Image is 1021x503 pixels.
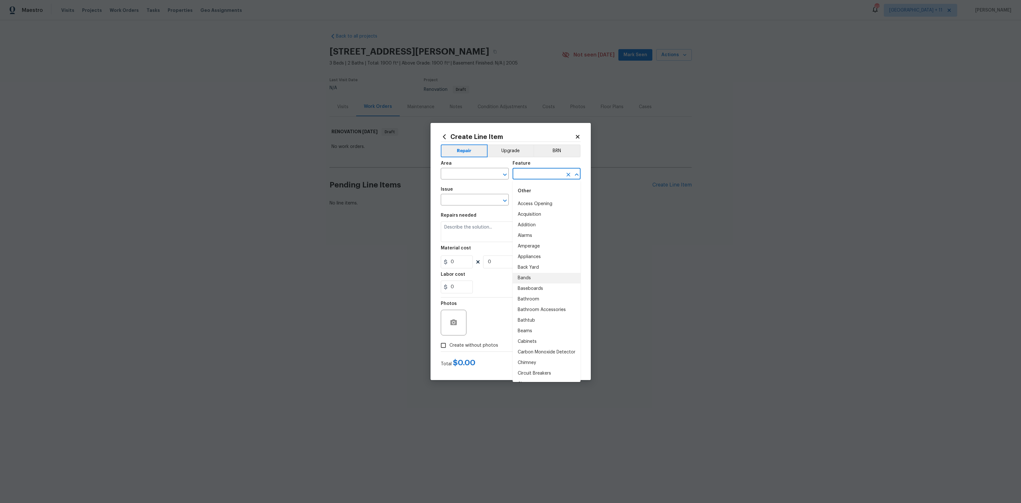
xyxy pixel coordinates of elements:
[513,183,581,199] div: Other
[513,230,581,241] li: Alarms
[500,196,509,205] button: Open
[513,209,581,220] li: Acquisition
[513,262,581,273] li: Back Yard
[441,144,488,157] button: Repair
[441,246,471,250] h5: Material cost
[513,283,581,294] li: Baseboards
[500,170,509,179] button: Open
[441,360,475,367] div: Total
[513,315,581,326] li: Bathtub
[441,301,457,306] h5: Photos
[513,336,581,347] li: Cabinets
[441,272,465,277] h5: Labor cost
[513,220,581,230] li: Addition
[441,213,476,218] h5: Repairs needed
[513,379,581,389] li: Closets
[533,144,581,157] button: BRN
[441,161,452,166] h5: Area
[513,161,531,166] h5: Feature
[513,273,581,283] li: Bands
[441,133,575,140] h2: Create Line Item
[488,144,533,157] button: Upgrade
[513,305,581,315] li: Bathroom Accessories
[564,170,573,179] button: Clear
[441,187,453,192] h5: Issue
[513,252,581,262] li: Appliances
[513,199,581,209] li: Access Opening
[453,359,475,367] span: $ 0.00
[513,241,581,252] li: Amperage
[508,357,543,370] button: Cancel
[513,358,581,368] li: Chimney
[513,347,581,358] li: Carbon Monoxide Detector
[513,326,581,336] li: Beams
[513,368,581,379] li: Circuit Breakers
[449,342,498,349] span: Create without photos
[572,170,581,179] button: Close
[513,294,581,305] li: Bathroom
